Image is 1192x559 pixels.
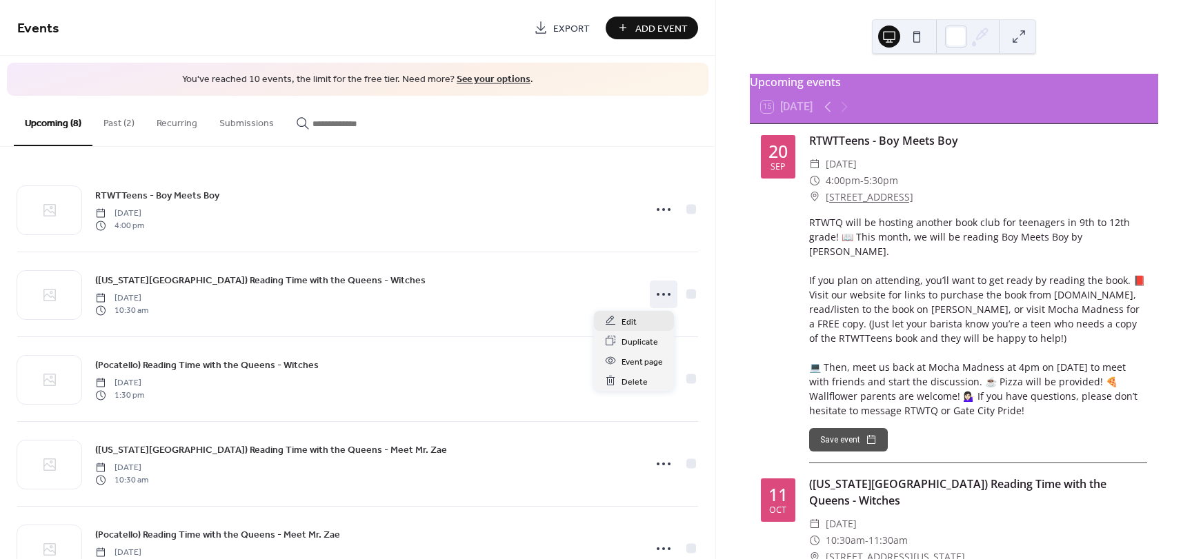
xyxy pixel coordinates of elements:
span: Edit [622,314,637,329]
span: 4:00 pm [95,220,144,232]
a: (Pocatello) Reading Time with the Queens - Meet Mr. Zae [95,527,340,542]
span: (Pocatello) Reading Time with the Queens - Meet Mr. Zae [95,527,340,542]
span: 5:30pm [864,172,898,189]
button: Recurring [146,96,208,145]
span: 10:30 am [95,474,148,487]
span: You've reached 10 events, the limit for the free tier. Need more? . [21,73,695,87]
a: Export [524,17,600,39]
a: ([US_STATE][GEOGRAPHIC_DATA]) Reading Time with the Queens - Witches [809,476,1106,508]
a: [STREET_ADDRESS] [826,189,913,205]
span: [DATE] [826,516,857,532]
span: 11:30am [868,532,908,549]
span: - [865,532,868,549]
div: RTWTQ will be hosting another book club for teenagers in 9th to 12th grade! 📖 This month, we will... [809,215,1147,418]
a: See your options [457,70,530,89]
button: Submissions [208,96,285,145]
div: ​ [809,516,820,532]
div: ​ [809,156,820,172]
span: ([US_STATE][GEOGRAPHIC_DATA]) Reading Time with the Queens - Meet Mr. Zae [95,443,447,457]
span: [DATE] [95,546,144,558]
div: RTWTTeens - Boy Meets Boy [809,132,1147,149]
div: ​ [809,532,820,549]
a: ([US_STATE][GEOGRAPHIC_DATA]) Reading Time with the Queens - Witches [95,272,426,288]
div: 20 [768,143,788,160]
div: Oct [769,506,786,515]
span: Events [17,15,59,42]
div: Upcoming events [750,74,1158,90]
div: ​ [809,172,820,189]
span: 10:30 am [95,305,148,317]
button: Past (2) [92,96,146,145]
span: [DATE] [826,156,857,172]
span: 1:30 pm [95,389,144,402]
span: [DATE] [95,376,144,389]
a: RTWTTeens - Boy Meets Boy [95,187,219,203]
span: Delete [622,374,648,389]
span: - [860,172,864,189]
button: Save event [809,428,888,451]
div: 11 [768,486,788,503]
span: [DATE] [95,292,148,304]
span: [DATE] [95,461,148,474]
a: (Pocatello) Reading Time with the Queens - Witches [95,357,319,373]
div: Sep [771,163,786,172]
span: 10:30am [826,532,865,549]
span: (Pocatello) Reading Time with the Queens - Witches [95,358,319,372]
a: ([US_STATE][GEOGRAPHIC_DATA]) Reading Time with the Queens - Meet Mr. Zae [95,442,447,458]
div: ​ [809,189,820,205]
span: Duplicate [622,334,658,349]
span: 4:00pm [826,172,860,189]
span: Export [553,21,590,36]
span: Event page [622,354,663,369]
span: ([US_STATE][GEOGRAPHIC_DATA]) Reading Time with the Queens - Witches [95,273,426,287]
span: [DATE] [95,207,144,219]
button: Upcoming (8) [14,96,92,146]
